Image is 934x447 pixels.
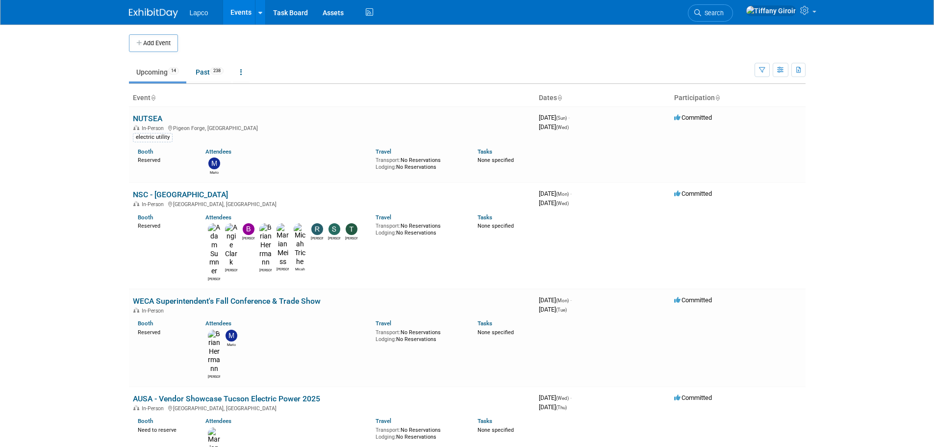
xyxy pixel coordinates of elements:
[478,329,514,336] span: None specified
[570,296,572,304] span: -
[328,235,340,241] div: Suzanne Kazo
[715,94,720,102] a: Sort by Participation Type
[570,394,572,401] span: -
[539,394,572,401] span: [DATE]
[208,330,220,373] img: Brian Herrmann
[243,223,254,235] img: Bret Blanco
[129,90,535,106] th: Event
[570,190,572,197] span: -
[376,221,463,236] div: No Reservations No Reservations
[376,155,463,170] div: No Reservations No Reservations
[138,214,153,221] a: Booth
[226,330,237,342] img: Mario Langford
[568,114,570,121] span: -
[311,223,323,235] img: Ronnie Howard
[345,235,357,241] div: Traci Langford
[277,266,289,272] div: Marian Meiss
[208,276,220,282] div: Adam Sumner
[376,327,463,342] div: No Reservations No Reservations
[138,418,153,424] a: Booth
[138,425,191,434] div: Need to reserve
[478,418,492,424] a: Tasks
[556,191,569,197] span: (Mon)
[376,427,401,433] span: Transport:
[205,320,231,327] a: Attendees
[138,327,191,336] div: Reserved
[225,267,237,273] div: Angie Clark
[133,201,139,206] img: In-Person Event
[151,94,155,102] a: Sort by Event Name
[556,125,569,130] span: (Wed)
[133,394,320,403] a: AUSA - Vendor Showcase Tucson Electric Power 2025
[205,148,231,155] a: Attendees
[376,223,401,229] span: Transport:
[208,169,220,175] div: Mario Langford
[188,63,231,81] a: Past238
[142,201,167,208] span: In-Person
[556,395,569,401] span: (Wed)
[478,223,514,229] span: None specified
[328,223,340,235] img: Suzanne Kazo
[259,267,272,273] div: Brian Herrmann
[133,190,228,199] a: NSC - [GEOGRAPHIC_DATA]
[376,320,391,327] a: Travel
[674,114,712,121] span: Committed
[539,296,572,304] span: [DATE]
[225,223,237,267] img: Angie Clark
[138,148,153,155] a: Booth
[129,8,178,18] img: ExhibitDay
[129,63,186,81] a: Upcoming14
[674,190,712,197] span: Committed
[294,266,306,272] div: Micah Triche
[688,4,733,22] a: Search
[556,201,569,206] span: (Wed)
[478,148,492,155] a: Tasks
[133,125,139,130] img: In-Person Event
[556,307,567,313] span: (Tue)
[701,9,724,17] span: Search
[674,394,712,401] span: Committed
[133,124,531,131] div: Pigeon Forge, [GEOGRAPHIC_DATA]
[376,230,396,236] span: Lodging:
[138,320,153,327] a: Booth
[346,223,357,235] img: Traci Langford
[539,190,572,197] span: [DATE]
[556,405,567,410] span: (Thu)
[539,199,569,207] span: [DATE]
[376,157,401,163] span: Transport:
[133,404,531,412] div: [GEOGRAPHIC_DATA], [GEOGRAPHIC_DATA]
[129,34,178,52] button: Add Event
[556,298,569,303] span: (Mon)
[225,342,237,347] div: Mario Langford
[557,94,562,102] a: Sort by Start Date
[142,405,167,412] span: In-Person
[133,114,162,123] a: NUTSEA
[142,125,167,131] span: In-Person
[670,90,806,106] th: Participation
[376,336,396,342] span: Lodging:
[210,67,224,75] span: 238
[478,320,492,327] a: Tasks
[133,200,531,208] div: [GEOGRAPHIC_DATA], [GEOGRAPHIC_DATA]
[556,115,567,121] span: (Sun)
[478,214,492,221] a: Tasks
[376,418,391,424] a: Travel
[133,133,173,142] div: electric utility
[208,373,220,379] div: Brian Herrmann
[478,427,514,433] span: None specified
[133,405,139,410] img: In-Person Event
[168,67,179,75] span: 14
[376,148,391,155] a: Travel
[208,223,220,276] img: Adam Sumner
[190,9,208,17] span: Lapco
[376,214,391,221] a: Travel
[133,296,321,306] a: WECA Superintendent's Fall Conference & Trade Show
[376,434,396,440] span: Lodging:
[205,418,231,424] a: Attendees
[535,90,670,106] th: Dates
[478,157,514,163] span: None specified
[138,221,191,230] div: Reserved
[133,308,139,313] img: In-Person Event
[311,235,323,241] div: Ronnie Howard
[539,403,567,411] span: [DATE]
